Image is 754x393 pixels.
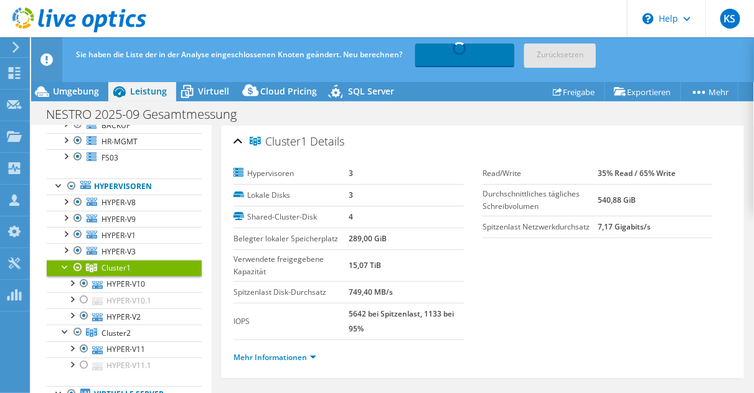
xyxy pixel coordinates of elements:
span: FS03 [101,152,118,163]
a: HR-MGMT [47,133,202,149]
b: 3 [349,190,353,200]
b: 7,17 Gigabits/s [598,221,651,232]
a: Cluster2 [47,325,202,341]
span: HYPER-V8 [101,197,136,208]
b: 540,88 GiB [598,195,636,205]
a: HYPER-V3 [47,243,202,259]
a: HYPER-V10.1 [47,292,202,308]
b: 35% Read / 65% Write [598,168,676,178]
span: Leistung [130,85,167,97]
a: Mehr Informationen [233,352,316,363]
h1: NESTRO 2025-09 Gesamtmessung [40,108,256,121]
b: 15,07 TiB [349,260,381,270]
svg: \n [643,13,654,24]
a: BACKUP [47,117,202,133]
label: Read/Write [483,167,598,180]
b: 5642 bei Spitzenlast, 1133 bei 95% [349,308,454,334]
span: Cluster2 [101,328,131,338]
span: HYPER-V9 [101,214,136,224]
span: Virtuell [198,85,229,97]
a: Hypervisoren [47,178,202,195]
a: HYPER-V1 [47,227,202,243]
span: HYPER-V3 [101,246,136,257]
a: HYPER-V2 [47,308,202,325]
a: Mehr [681,82,738,101]
label: Durchschnittliches tägliches Schreibvolumen [483,188,598,213]
label: Shared-Cluster-Disk [233,211,349,223]
span: HR-MGMT [101,136,138,147]
span: HYPER-V1 [101,230,136,241]
span: BACKUP [101,120,131,131]
label: Spitzenlast Netzwerkdurchsatz [483,221,598,233]
span: Sie haben die Liste der in der Analyse eingeschlossenen Knoten geändert. Neu berechnen? [76,49,402,60]
a: Wird neu berechnet... [415,44,514,66]
label: Lokale Disks [233,189,349,201]
span: KS [720,9,740,29]
a: Cluster1 [47,260,202,276]
a: HYPER-V11 [47,341,202,358]
a: FS03 [47,149,202,165]
label: IOPS [233,315,349,328]
label: Spitzenlast Disk-Durchsatz [233,286,349,298]
label: Belegter lokaler Speicherplatz [233,233,349,245]
label: Hypervisoren [233,167,349,180]
span: Umgebung [53,85,99,97]
a: HYPER-V10 [47,276,202,292]
b: 289,00 GiB [349,233,387,244]
a: HYPER-V9 [47,211,202,227]
b: 3 [349,168,353,178]
a: HYPER-V8 [47,195,202,211]
span: Cloud Pricing [260,85,317,97]
span: Details [310,134,344,149]
a: Exportieren [605,82,681,101]
span: Cluster1 [250,136,307,148]
b: 4 [349,211,353,222]
a: HYPER-V11.1 [47,358,202,374]
a: Freigabe [544,82,605,101]
span: SQL Server [348,85,394,97]
label: Verwendete freigegebene Kapazität [233,253,349,278]
span: Cluster1 [101,262,131,273]
b: 749,40 MB/s [349,287,393,297]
